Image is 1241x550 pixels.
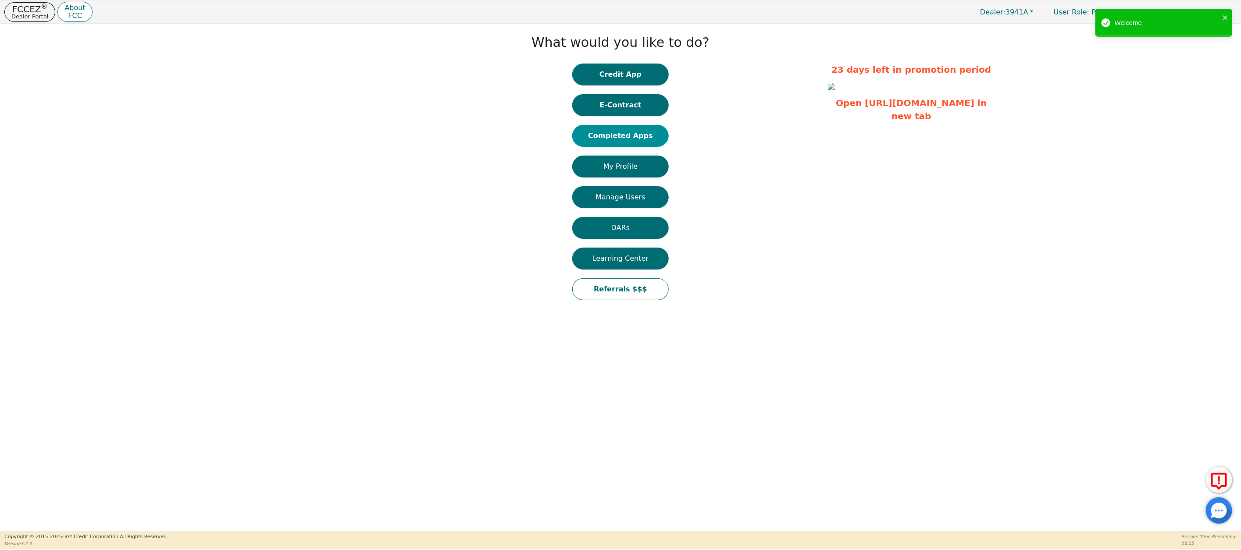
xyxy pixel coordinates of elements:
[572,248,669,270] button: Learning Center
[1206,467,1232,493] button: Report Error to FCC
[1182,540,1237,546] p: 58:55
[64,4,85,11] p: About
[572,64,669,85] button: Credit App
[531,35,710,50] h1: What would you like to do?
[120,534,168,539] span: All Rights Reserved.
[572,217,669,239] button: DARs
[11,14,48,19] p: Dealer Portal
[828,83,835,90] img: d18757d5-4f06-49e2-bfe0-3fb241866e26
[1045,4,1127,21] p: Primary
[4,540,168,547] p: Version 3.2.3
[572,94,669,116] button: E-Contract
[11,5,48,14] p: FCCEZ
[572,125,669,147] button: Completed Apps
[572,186,669,208] button: Manage Users
[41,3,48,11] sup: ®
[4,2,55,22] button: FCCEZ®Dealer Portal
[1054,8,1089,16] span: User Role :
[980,8,1028,16] span: 3941A
[1130,5,1237,19] button: 3941A:[PERSON_NAME]
[572,156,669,177] button: My Profile
[4,533,168,541] p: Copyright © 2015- 2025 First Credit Corporation.
[64,12,85,19] p: FCC
[1115,18,1220,28] div: Welcome
[1223,12,1229,22] button: close
[572,278,669,300] button: Referrals $$$
[828,63,995,76] p: 23 days left in promotion period
[1045,4,1127,21] a: User Role: Primary
[57,2,92,22] button: AboutFCC
[971,5,1043,19] button: Dealer:3941A
[980,8,1006,16] span: Dealer:
[1182,533,1237,540] p: Session Time Remaining:
[836,98,987,121] a: Open [URL][DOMAIN_NAME] in new tab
